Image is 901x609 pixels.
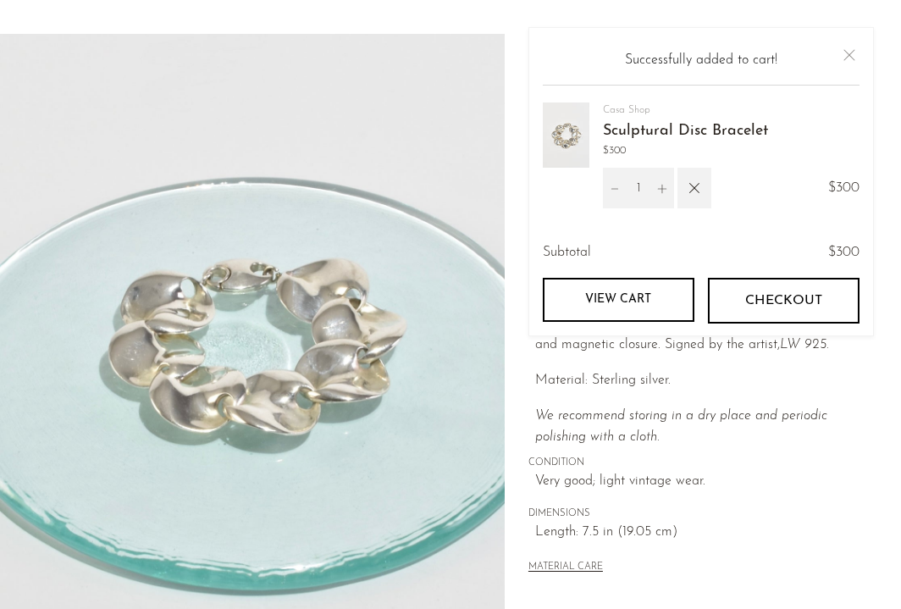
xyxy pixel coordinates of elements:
[535,370,874,392] p: Material: Sterling silver.
[625,53,777,67] span: Successfully added to cart!
[528,562,603,574] button: MATERIAL CARE
[528,507,874,522] span: DIMENSIONS
[543,278,694,322] a: View cart
[603,144,768,160] span: $300
[603,106,650,116] a: Casa Shop
[528,456,874,471] span: CONDITION
[708,278,860,324] button: Checkout
[745,293,822,309] span: Checkout
[603,169,627,209] button: Decrement
[839,45,860,65] button: Close
[543,103,589,169] img: Sculptural Disc Bracelet
[828,246,860,260] span: $300
[603,124,768,139] a: Sculptural Disc Bracelet
[543,243,591,265] span: Subtotal
[535,409,827,445] i: We recommend storing in a dry place and periodic polishing with a cloth.
[535,522,874,544] span: Length: 7.5 in (19.05 cm)
[535,471,874,493] span: Very good; light vintage wear.
[650,169,674,209] button: Increment
[780,338,829,352] em: LW 925.
[828,178,860,200] span: $300
[627,169,650,209] input: Quantity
